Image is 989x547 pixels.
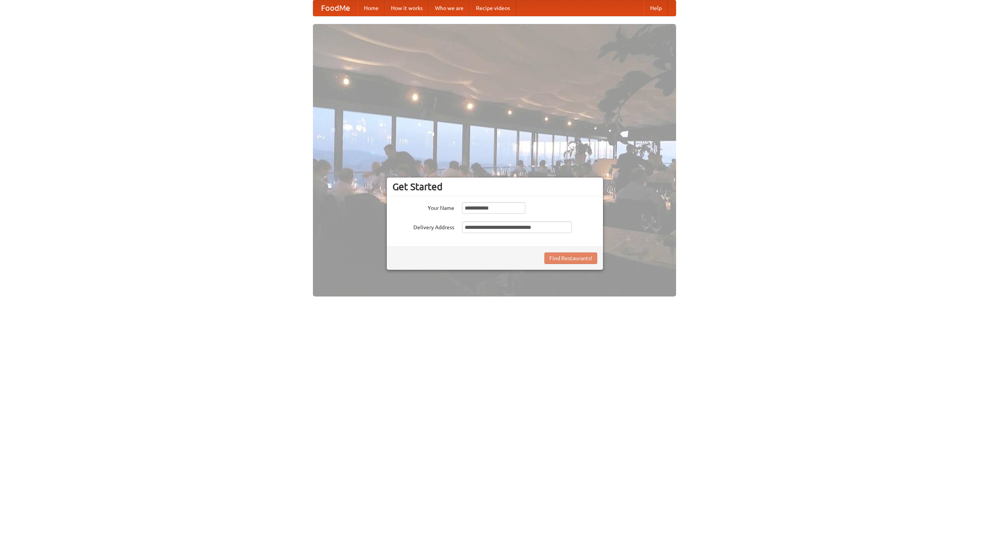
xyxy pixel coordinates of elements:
a: Help [644,0,668,16]
a: Recipe videos [470,0,516,16]
h3: Get Started [393,181,597,193]
label: Your Name [393,202,454,212]
button: Find Restaurants! [544,252,597,264]
a: Who we are [429,0,470,16]
a: How it works [385,0,429,16]
label: Delivery Address [393,222,454,231]
a: Home [358,0,385,16]
a: FoodMe [313,0,358,16]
